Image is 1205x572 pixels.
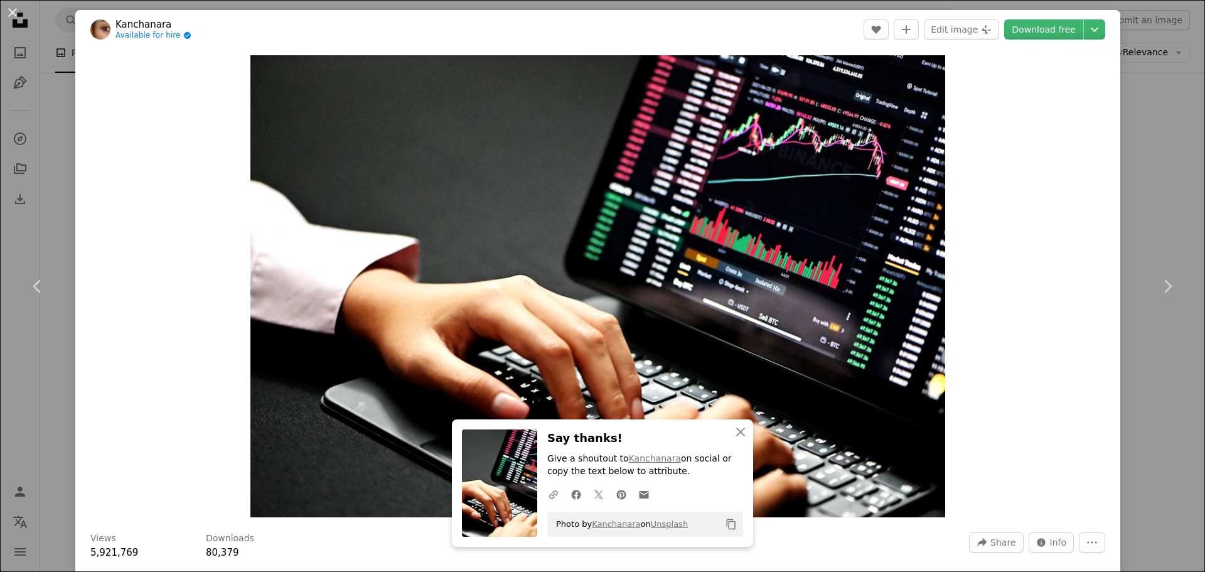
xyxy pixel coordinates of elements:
span: 5,921,769 [90,547,138,558]
button: Share this image [969,532,1023,553]
a: Share on Twitter [587,482,610,507]
a: Share on Facebook [565,482,587,507]
a: Share over email [633,482,655,507]
h3: Say thanks! [547,429,743,448]
a: Unsplash [651,519,688,529]
button: Copy to clipboard [720,514,742,535]
span: Info [1050,533,1067,552]
a: Share on Pinterest [610,482,633,507]
h3: Downloads [206,532,254,545]
button: Zoom in on this image [250,55,945,517]
span: Share [990,533,1015,552]
h3: Views [90,532,116,545]
button: Stats about this image [1029,532,1074,553]
button: Choose download size [1084,19,1105,40]
p: Give a shoutout to on social or copy the text below to attribute. [547,453,743,478]
img: person using black laptop computer [250,55,945,517]
button: Like [864,19,889,40]
a: Kanchanara [629,453,681,463]
button: Edit image [924,19,999,40]
button: More Actions [1079,532,1105,553]
a: Kanchanara [115,18,191,31]
a: Download free [1004,19,1083,40]
img: Go to Kanchanara's profile [90,19,110,40]
button: Add to Collection [894,19,919,40]
a: Next [1130,226,1205,347]
span: Photo by on [550,514,688,534]
a: Kanchanara [592,519,640,529]
a: Available for hire [115,31,191,41]
span: 80,379 [206,547,239,558]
